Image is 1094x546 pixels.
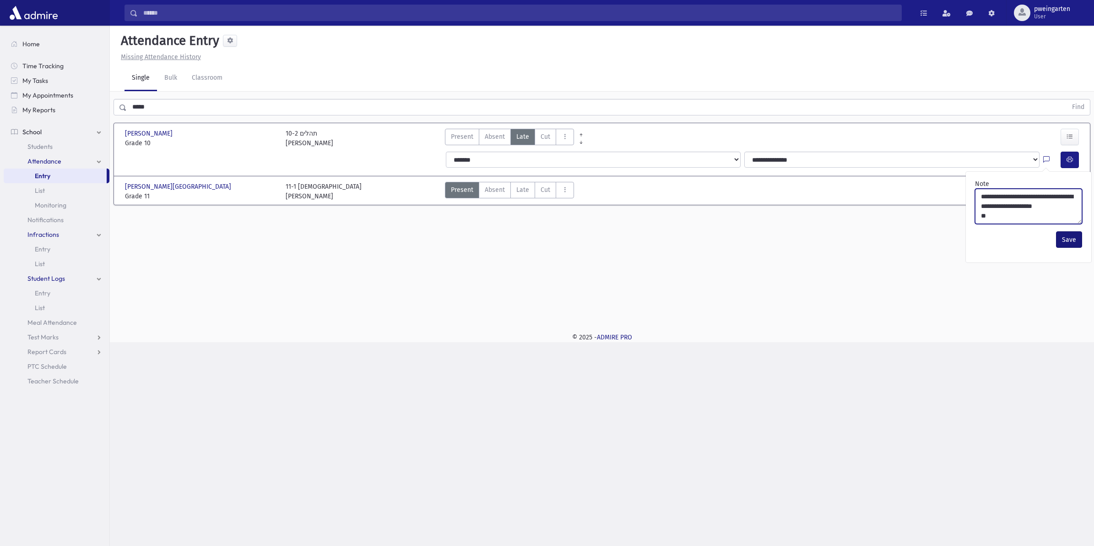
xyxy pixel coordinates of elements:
[975,179,989,189] label: Note
[597,333,632,341] a: ADMIRE PRO
[7,4,60,22] img: AdmirePro
[1034,5,1070,13] span: pweingarten
[4,359,109,374] a: PTC Schedule
[4,257,109,271] a: List
[27,318,77,327] span: Meal Attendance
[4,300,109,315] a: List
[27,348,66,356] span: Report Cards
[485,185,505,195] span: Absent
[184,66,230,91] a: Classroom
[22,76,48,85] span: My Tasks
[4,227,109,242] a: Infractions
[4,183,109,198] a: List
[35,201,66,209] span: Monitoring
[22,106,55,114] span: My Reports
[27,274,65,283] span: Student Logs
[4,198,109,213] a: Monitoring
[541,185,550,195] span: Cut
[22,40,40,48] span: Home
[22,128,42,136] span: School
[516,132,529,142] span: Late
[4,139,109,154] a: Students
[1067,99,1090,115] button: Find
[286,182,362,201] div: 11-1 [DEMOGRAPHIC_DATA] [PERSON_NAME]
[157,66,184,91] a: Bulk
[451,185,473,195] span: Present
[35,186,45,195] span: List
[35,245,50,253] span: Entry
[4,374,109,388] a: Teacher Schedule
[4,154,109,169] a: Attendance
[35,289,50,297] span: Entry
[4,213,109,227] a: Notifications
[4,169,107,183] a: Entry
[4,59,109,73] a: Time Tracking
[4,88,109,103] a: My Appointments
[1056,231,1082,248] button: Save
[27,157,61,165] span: Attendance
[485,132,505,142] span: Absent
[4,73,109,88] a: My Tasks
[516,185,529,195] span: Late
[4,37,109,51] a: Home
[125,182,233,191] span: [PERSON_NAME][GEOGRAPHIC_DATA]
[4,125,109,139] a: School
[121,53,201,61] u: Missing Attendance History
[451,132,473,142] span: Present
[125,129,174,138] span: [PERSON_NAME]
[27,362,67,371] span: PTC Schedule
[35,172,50,180] span: Entry
[286,129,333,148] div: 10-2 תהלים [PERSON_NAME]
[125,138,276,148] span: Grade 10
[22,91,73,99] span: My Appointments
[1034,13,1070,20] span: User
[4,315,109,330] a: Meal Attendance
[117,33,219,49] h5: Attendance Entry
[27,377,79,385] span: Teacher Schedule
[27,230,59,239] span: Infractions
[125,66,157,91] a: Single
[125,333,1079,342] div: © 2025 -
[117,53,201,61] a: Missing Attendance History
[125,191,276,201] span: Grade 11
[4,271,109,286] a: Student Logs
[4,242,109,257] a: Entry
[27,333,59,341] span: Test Marks
[445,129,574,148] div: AttTypes
[27,142,53,151] span: Students
[541,132,550,142] span: Cut
[445,182,574,201] div: AttTypes
[4,330,109,344] a: Test Marks
[22,62,64,70] span: Time Tracking
[35,304,45,312] span: List
[4,344,109,359] a: Report Cards
[138,5,901,21] input: Search
[4,286,109,300] a: Entry
[35,260,45,268] span: List
[27,216,64,224] span: Notifications
[4,103,109,117] a: My Reports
